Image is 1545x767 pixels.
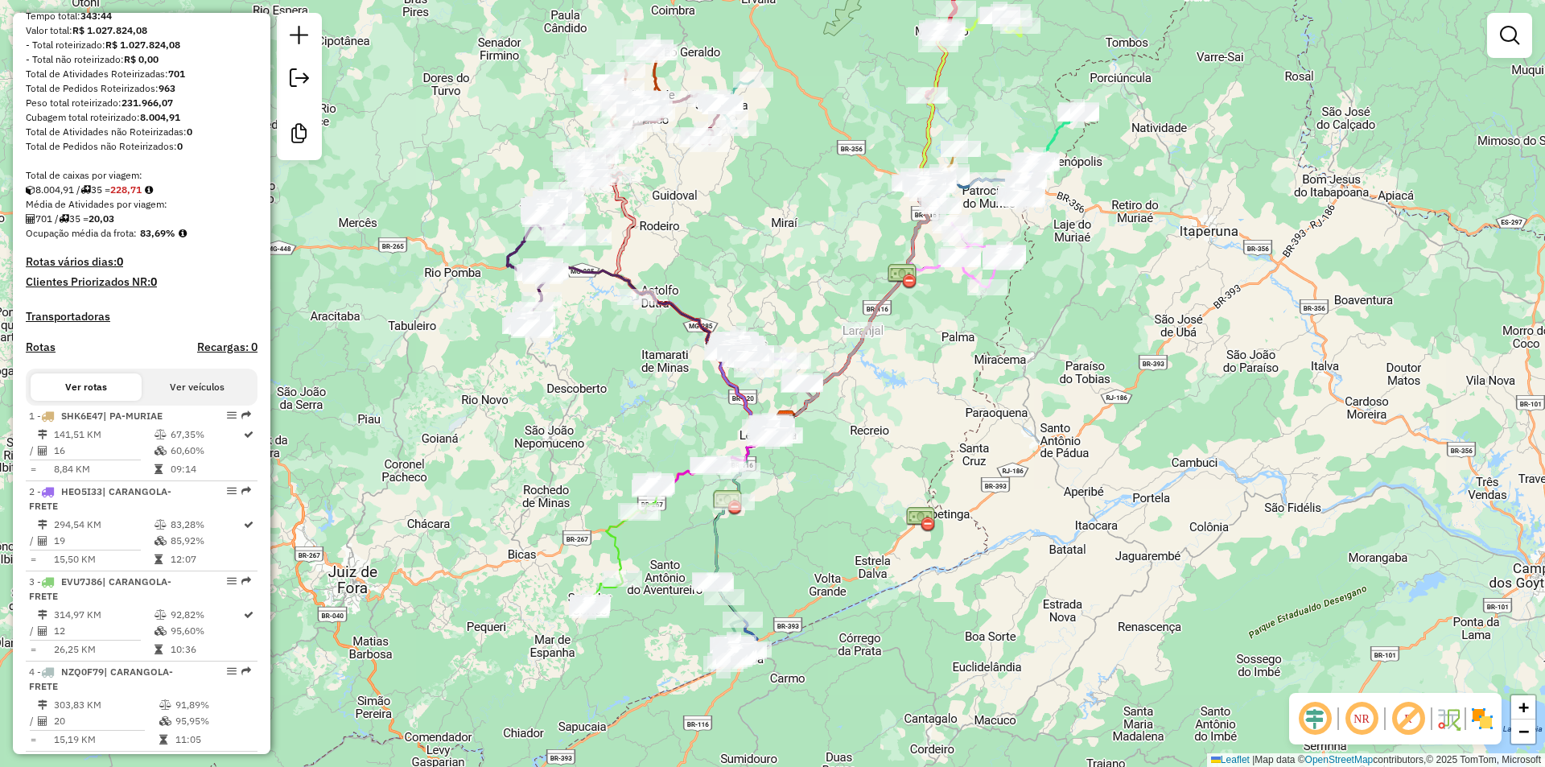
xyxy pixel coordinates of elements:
[26,227,137,239] span: Ocupação média da frota:
[26,52,257,67] div: - Total não roteirizado:
[154,520,167,530] i: % de utilização do peso
[241,486,251,496] em: Rota exportada
[888,262,917,291] img: Praça de Pedágio Laranjal - MG
[1305,754,1374,765] a: OpenStreetMap
[26,255,257,269] h4: Rotas vários dias:
[53,533,154,549] td: 19
[159,82,175,94] strong: 963
[154,446,167,456] i: % de utilização da cubagem
[170,551,242,567] td: 12:07
[53,623,154,639] td: 12
[38,430,47,439] i: Distância Total
[29,732,37,748] td: =
[170,533,242,549] td: 85,92%
[53,641,154,658] td: 26,25 KM
[170,427,242,443] td: 67,35%
[1389,699,1428,738] span: Exibir rótulo
[170,607,242,623] td: 92,82%
[80,10,112,22] strong: 343:44
[1511,720,1535,744] a: Zoom out
[53,732,159,748] td: 15,19 KM
[1518,697,1529,717] span: +
[26,183,257,197] div: 8.004,91 / 35 =
[26,81,257,96] div: Total de Pedidos Roteirizados:
[175,732,251,748] td: 11:05
[1493,19,1526,52] a: Exibir filtros
[140,227,175,239] strong: 83,69%
[1252,754,1255,765] span: |
[80,185,91,195] i: Total de rotas
[61,575,102,588] span: EVU7J86
[283,118,315,154] a: Criar modelo
[72,24,147,36] strong: R$ 1.027.824,08
[38,446,47,456] i: Total de Atividades
[241,410,251,420] em: Rota exportada
[170,443,242,459] td: 60,60%
[241,666,251,676] em: Rota exportada
[29,713,37,729] td: /
[26,38,257,52] div: - Total roteirizado:
[61,485,102,497] span: HEO5I33
[29,641,37,658] td: =
[29,575,171,602] span: 3 -
[159,716,171,726] i: % de utilização da cubagem
[31,373,142,401] button: Ver rotas
[170,517,242,533] td: 83,28%
[241,576,251,586] em: Rota exportada
[175,713,251,729] td: 95,95%
[38,520,47,530] i: Distância Total
[227,410,237,420] em: Opções
[53,427,154,443] td: 141,51 KM
[1296,699,1334,738] span: Ocultar deslocamento
[197,340,257,354] h4: Recargas: 0
[53,517,154,533] td: 294,54 KM
[53,697,159,713] td: 303,83 KM
[59,214,69,224] i: Total de rotas
[117,254,123,269] strong: 0
[1342,699,1381,738] span: Ocultar NR
[170,623,242,639] td: 95,60%
[53,551,154,567] td: 15,50 KM
[227,576,237,586] em: Opções
[61,666,104,678] span: NZQ0F79
[38,626,47,636] i: Total de Atividades
[124,53,159,65] strong: R$ 0,00
[38,610,47,620] i: Distância Total
[110,184,142,196] strong: 228,71
[1436,706,1461,732] img: Fluxo de ruas
[89,212,114,225] strong: 20,03
[26,340,56,354] a: Rotas
[26,197,257,212] div: Média de Atividades por viagem:
[170,461,242,477] td: 09:14
[1511,695,1535,720] a: Zoom in
[776,410,797,431] img: DAMATA
[154,645,163,654] i: Tempo total em rota
[244,520,253,530] i: Rota otimizada
[1211,754,1250,765] a: Leaflet
[38,700,47,710] i: Distância Total
[1518,721,1529,741] span: −
[26,96,257,110] div: Peso total roteirizado:
[26,110,257,125] div: Cubagem total roteirizado:
[29,551,37,567] td: =
[283,19,315,56] a: Nova sessão e pesquisa
[159,735,167,744] i: Tempo total em rota
[29,410,163,422] span: 1 -
[906,505,935,534] img: Praça de Pedágio Piraperinga - MG
[154,610,167,620] i: % de utilização do peso
[26,23,257,38] div: Valor total:
[145,185,153,195] i: Meta Caixas/viagem: 238,00 Diferença: -9,29
[159,700,171,710] i: % de utilização do peso
[283,62,315,98] a: Exportar sessão
[154,555,163,564] i: Tempo total em rota
[29,623,37,639] td: /
[170,641,242,658] td: 10:36
[26,212,257,226] div: 701 / 35 =
[26,168,257,183] div: Total de caixas por viagem:
[150,274,157,289] strong: 0
[105,39,180,51] strong: R$ 1.027.824,08
[26,185,35,195] i: Cubagem total roteirizado
[177,140,183,152] strong: 0
[227,666,237,676] em: Opções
